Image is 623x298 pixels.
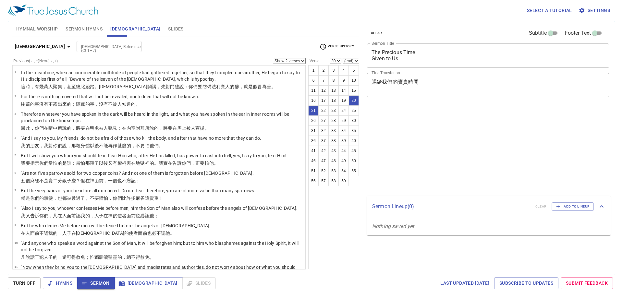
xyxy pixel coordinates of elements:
[85,161,218,166] wg5399: 那殺了
[53,101,140,107] wg3756: 露出來
[348,95,359,106] button: 20
[21,125,303,131] p: 因
[308,95,319,106] button: 16
[80,213,159,218] wg1722: 我
[85,84,276,89] wg240: 踐踏
[21,212,298,219] p: 我又
[16,25,58,33] span: Hymnal Worship
[318,95,329,106] button: 17
[48,178,140,183] wg3780: 賣
[154,213,159,218] wg846: ；
[21,69,303,82] p: In the meantime, when an innumerable multitude of people had gathered together, so that they tram...
[14,70,16,74] span: 1
[48,255,154,260] wg444: 子
[113,101,140,107] wg3756: 被人知道
[308,146,319,156] button: 41
[13,279,35,287] span: Turn Off
[104,213,159,218] wg5207: 在神
[21,205,298,211] p: "Also I say to you, whoever confesses Me before men, him the Son of Man also will confess before ...
[39,231,175,236] wg1799: 不認
[14,112,16,115] span: 3
[44,255,154,260] wg1519: 人
[253,84,276,89] wg2076: 假冒為善
[53,255,154,260] wg5207: 的，還可得赦免
[338,166,349,176] button: 54
[348,125,359,136] button: 35
[124,231,175,236] wg2316: 的使者
[159,143,163,148] wg575: 。
[212,84,276,89] wg575: 法利賽人
[30,178,140,183] wg4002: 麻雀
[85,255,154,260] wg863: ；惟獨
[338,85,349,96] button: 14
[14,153,16,157] span: 5
[136,161,218,166] wg1519: 地獄裡
[21,83,303,90] p: 這時
[30,125,209,131] wg3739: ，你們在
[348,85,359,96] button: 15
[308,85,319,96] button: 11
[48,101,140,107] wg2076: 不
[499,279,553,287] span: Subscribe to Updates
[308,65,319,76] button: 1
[338,95,349,106] button: 19
[39,178,140,183] wg4765: 不是
[120,279,177,287] span: [DEMOGRAPHIC_DATA]
[440,279,489,287] span: Last updated [DATE]
[108,143,163,148] wg2192: 再
[338,176,349,186] button: 59
[14,241,18,244] span: 10
[372,49,605,62] textarea: The Precious Time Given to Us
[30,196,163,201] wg2532: 你們的
[145,143,164,148] wg3361: 怕
[338,75,349,86] button: 9
[77,277,115,289] button: Sermon
[99,213,159,218] wg444: 子
[438,277,492,289] a: Last updated [DATE]
[35,255,154,260] wg3056: 干犯
[318,166,329,176] button: 52
[67,143,163,148] wg3004: ，那殺
[21,160,287,166] p: 我要指示
[58,161,218,166] wg5399: 的是誰
[30,213,159,218] wg1161: 告訴
[80,196,163,201] wg705: 了。不要
[90,143,163,148] wg4983: 以後
[186,125,209,131] wg1430: 被人宣揚
[48,231,175,236] wg720: 我
[338,115,349,126] button: 29
[328,136,339,146] button: 38
[117,255,154,260] wg4151: 的，總不得
[21,170,253,176] p: "Are not five sparrows sold for two copper coins? And not one of them is forgotten before [DEMOGR...
[21,93,199,100] p: For there is nothing covered that will not be revealed, nor hidden that will not be known.
[205,125,209,131] wg2784: 。
[338,136,349,146] button: 39
[113,255,154,260] wg40: 靈
[308,115,319,126] button: 26
[145,125,209,131] wg3775: 所說
[136,125,209,131] wg5009: 附
[152,84,276,89] wg756: 講
[39,213,159,218] wg3004: 你們
[328,65,339,76] button: 3
[338,125,349,136] button: 34
[62,178,140,183] wg1417: 銀子
[372,223,414,229] i: Nothing saved yet
[239,84,276,89] wg2219: ，就是
[76,213,159,218] wg1715: 認
[348,156,359,166] button: 50
[372,79,605,91] textarea: 賜給我們的寶貴時間
[318,125,329,136] button: 32
[14,171,16,174] span: 6
[552,202,594,211] button: Add to Lineup
[21,111,303,124] p: Therefore whatever you have spoken in the dark will be heard in the light, and what you have spok...
[150,143,163,148] wg5399: 他們
[30,231,175,236] wg444: 面前
[127,213,159,218] wg32: 面前
[150,213,159,218] wg1722: 他
[62,143,163,148] wg5213: 說
[529,29,547,37] span: Subtitle
[318,115,329,126] button: 27
[39,143,163,148] wg5384: ，我對你們
[67,213,159,218] wg444: 面前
